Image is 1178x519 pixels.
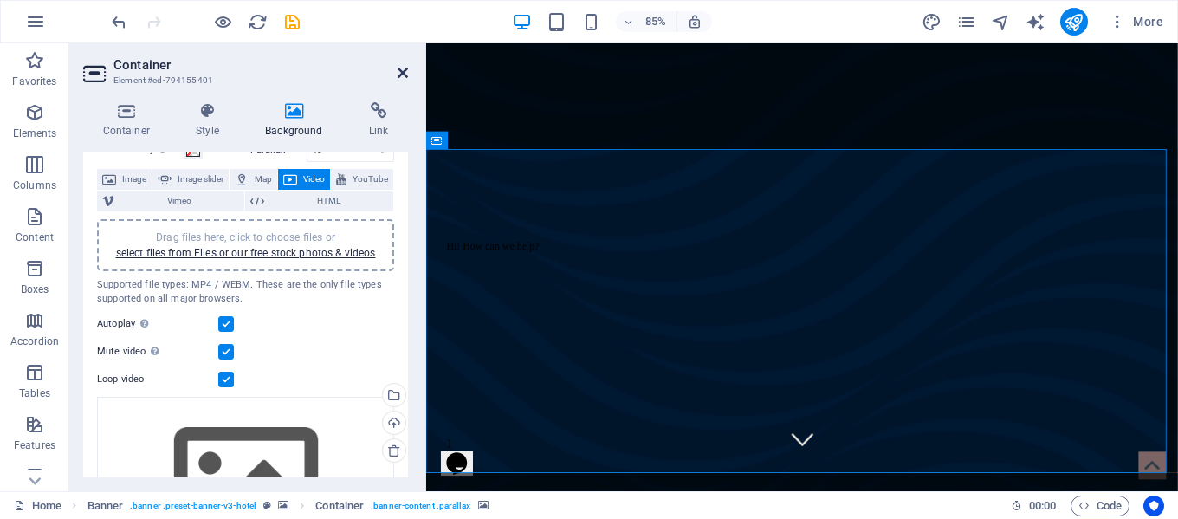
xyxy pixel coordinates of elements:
[97,191,244,211] button: Vimeo
[7,7,319,21] div: Hi! How can we help?
[108,11,129,32] button: undo
[250,146,307,155] label: Parallax
[1029,496,1056,516] span: 00 00
[87,496,124,516] span: Click to select. Double-click to edit
[13,178,56,192] p: Columns
[121,169,146,190] span: Image
[1041,499,1044,512] span: :
[247,11,268,32] button: reload
[1071,496,1129,516] button: Code
[7,7,116,20] span: Hi! How can we help?
[349,102,408,139] h4: Link
[245,191,393,211] button: HTML
[1078,496,1122,516] span: Code
[14,496,61,516] a: Click to cancel selection. Double-click to open Pages
[83,102,177,139] h4: Container
[956,12,976,32] i: Pages (Ctrl+Alt+S)
[302,169,325,190] span: Video
[991,11,1012,32] button: navigator
[21,282,49,296] p: Boxes
[278,169,330,190] button: Video
[97,169,152,190] button: Image
[13,127,57,140] p: Elements
[17,225,329,449] iframe: chat widget
[922,11,942,32] button: design
[263,501,271,510] i: This element is a customizable preset
[246,102,350,139] h4: Background
[19,386,50,400] p: Tables
[116,247,376,259] a: select files from Files or our free stock photos & videos
[12,75,56,88] p: Favorites
[616,11,677,32] button: 85%
[1064,12,1084,32] i: Publish
[230,169,277,190] button: Map
[212,11,233,32] button: Click here to leave preview mode and continue editing
[269,191,388,211] span: HTML
[130,496,256,516] span: . banner .preset-banner-v3-hotel
[1011,496,1057,516] h6: Session time
[1026,12,1045,32] i: AI Writer
[478,501,489,510] i: This element contains a background
[991,12,1011,32] i: Navigator
[956,11,977,32] button: pages
[1026,11,1046,32] button: text_generator
[642,11,670,32] h6: 85%
[922,12,942,32] i: Design (Ctrl+Alt+Y)
[152,169,229,190] button: Image slider
[113,57,408,73] h2: Container
[97,341,218,362] label: Mute video
[97,278,394,307] div: Supported file types: MP4 / WEBM. These are the only file types supported on all major browsers.
[1109,13,1163,30] span: More
[331,169,393,190] button: YouTube
[10,334,59,348] p: Accordion
[278,501,288,510] i: This element contains a background
[97,369,218,390] label: Loop video
[1102,8,1170,36] button: More
[16,230,54,244] p: Content
[282,12,302,32] i: Save (Ctrl+S)
[116,231,376,259] span: Drag files here, click to choose files or
[248,12,268,32] i: Reload page
[315,496,364,516] span: Click to select. Double-click to edit
[177,102,246,139] h4: Style
[14,438,55,452] p: Features
[120,191,239,211] span: Vimeo
[371,496,470,516] span: . banner-content .parallax
[282,11,302,32] button: save
[87,496,489,516] nav: breadcrumb
[17,457,73,509] iframe: chat widget
[97,314,218,334] label: Autoplay
[254,169,272,190] span: Map
[109,12,129,32] i: Undo: Change background element (Ctrl+Z)
[113,73,373,88] h3: Element #ed-794155401
[352,169,388,190] span: YouTube
[177,169,223,190] span: Image slider
[1060,8,1088,36] button: publish
[687,14,702,29] i: On resize automatically adjust zoom level to fit chosen device.
[1143,496,1164,516] button: Usercentrics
